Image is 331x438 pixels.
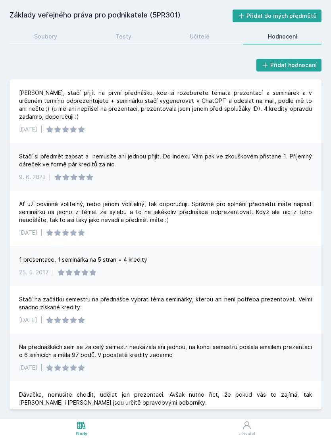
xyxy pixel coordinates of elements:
div: 9. 6. 2023 [19,173,46,181]
div: Ať už povinně volitelný, nebo jenom volitelný, tak doporučuji. Správně pro splnění předmětu máte ... [19,200,312,224]
h2: Základy veřejného práva pro podnikatele (5PR301) [10,10,233,22]
div: Testy [115,33,131,41]
a: Učitelé [165,29,234,44]
div: | [40,125,42,133]
div: | [40,316,42,324]
button: Přidat do mých předmětů [233,10,322,22]
div: [DATE] [19,364,37,372]
div: | [49,173,51,181]
button: Přidat hodnocení [256,59,322,71]
div: Uživatel [239,431,255,437]
div: Na přednáškách sem se za celý semestr neukázala ani jednou, na konci semestru poslala emailem pre... [19,343,312,359]
a: Soubory [10,29,81,44]
div: [DATE] [19,316,37,324]
div: Hodnocení [268,33,297,41]
div: | [52,268,54,276]
div: Stačí na začátku semestru na přednášce vybrat téma seminárky, kterou ani není potřeba prezentovat... [19,295,312,311]
div: 1 presentace, 1 seminárka na 5 stran = 4 kredity [19,256,147,264]
div: | [40,229,42,237]
div: Dávačka, nemusíte chodit, udělat jen prezentaci. Avšak nutno říct, že pokud vás to zajímá, tak [P... [19,391,312,407]
div: Study [76,431,87,437]
div: [DATE] [19,125,37,133]
div: Soubory [34,33,57,41]
div: | [40,364,42,372]
div: Stačí si předmět zapsat a nemusíte ani jednou přijít. Do indexu Vám pak ve zkouškovém přistane 1.... [19,152,312,168]
a: Hodnocení [243,29,321,44]
div: [PERSON_NAME], stačí přijít na první přednášku, kde si rozeberete témata prezentací a seminárek a... [19,89,312,121]
a: Testy [91,29,156,44]
div: 25. 5. 2017 [19,268,49,276]
div: [DATE] [19,229,37,237]
div: Učitelé [190,33,210,41]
